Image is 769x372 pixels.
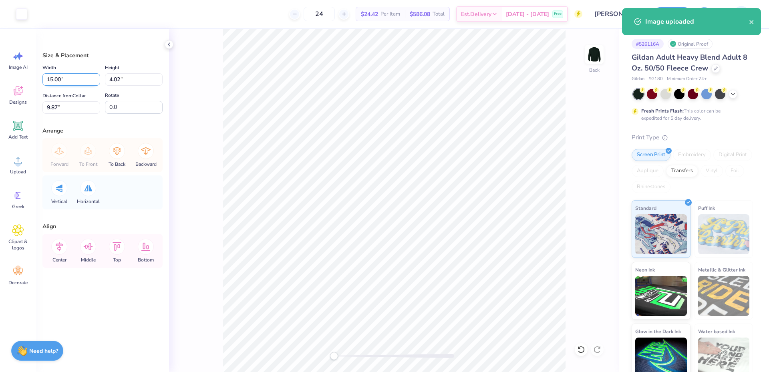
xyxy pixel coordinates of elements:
span: Backward [135,161,157,167]
span: Upload [10,169,26,175]
img: Puff Ink [698,214,750,254]
span: Minimum Order: 24 + [667,76,707,82]
span: Greek [12,203,24,210]
span: $24.42 [361,10,378,18]
span: Clipart & logos [5,238,31,251]
span: Per Item [380,10,400,18]
span: Decorate [8,280,28,286]
div: Embroidery [673,149,711,161]
span: Glow in the Dark Ink [635,327,681,336]
span: Bottom [138,257,154,263]
div: Vinyl [701,165,723,177]
span: Total [433,10,445,18]
label: Height [105,63,119,72]
span: Water based Ink [698,327,735,336]
div: Image uploaded [645,17,749,26]
span: Neon Ink [635,265,655,274]
label: Distance from Collar [42,91,86,101]
span: # G180 [648,76,663,82]
div: Transfers [666,165,698,177]
div: Applique [632,165,664,177]
span: Metallic & Glitter Ink [698,265,745,274]
button: close [749,17,755,26]
strong: Fresh Prints Flash: [641,108,684,114]
div: Original Proof [668,39,713,49]
img: Neon Ink [635,276,687,316]
div: Align [42,222,163,231]
label: Width [42,63,56,72]
span: Gildan [632,76,644,82]
div: Rhinestones [632,181,670,193]
div: Size & Placement [42,51,163,60]
span: [DATE] - [DATE] [506,10,549,18]
a: JV [721,6,753,22]
div: This color can be expedited for 5 day delivery. [641,107,740,122]
span: Puff Ink [698,204,715,212]
span: Free [554,11,562,17]
label: Rotate [105,90,119,100]
div: Print Type [632,133,753,142]
img: Back [586,46,602,62]
strong: Need help? [29,347,58,355]
span: To Back [109,161,125,167]
span: Standard [635,204,656,212]
span: Designs [9,99,27,105]
span: Image AI [9,64,28,70]
input: Untitled Design [588,6,647,22]
div: Accessibility label [330,352,338,360]
img: Standard [635,214,687,254]
span: Est. Delivery [461,10,491,18]
span: Top [113,257,121,263]
div: Screen Print [632,149,670,161]
img: Jo Vincent [733,6,749,22]
span: Vertical [51,198,67,205]
span: Center [52,257,66,263]
img: Metallic & Glitter Ink [698,276,750,316]
span: Add Text [8,134,28,140]
span: Middle [81,257,96,263]
input: – – [304,7,335,21]
div: Digital Print [713,149,752,161]
div: Arrange [42,127,163,135]
span: Gildan Adult Heavy Blend Adult 8 Oz. 50/50 Fleece Crew [632,52,747,73]
span: Horizontal [77,198,100,205]
span: $586.08 [410,10,430,18]
div: Back [589,66,600,74]
div: Foil [725,165,744,177]
div: # 526116A [632,39,664,49]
